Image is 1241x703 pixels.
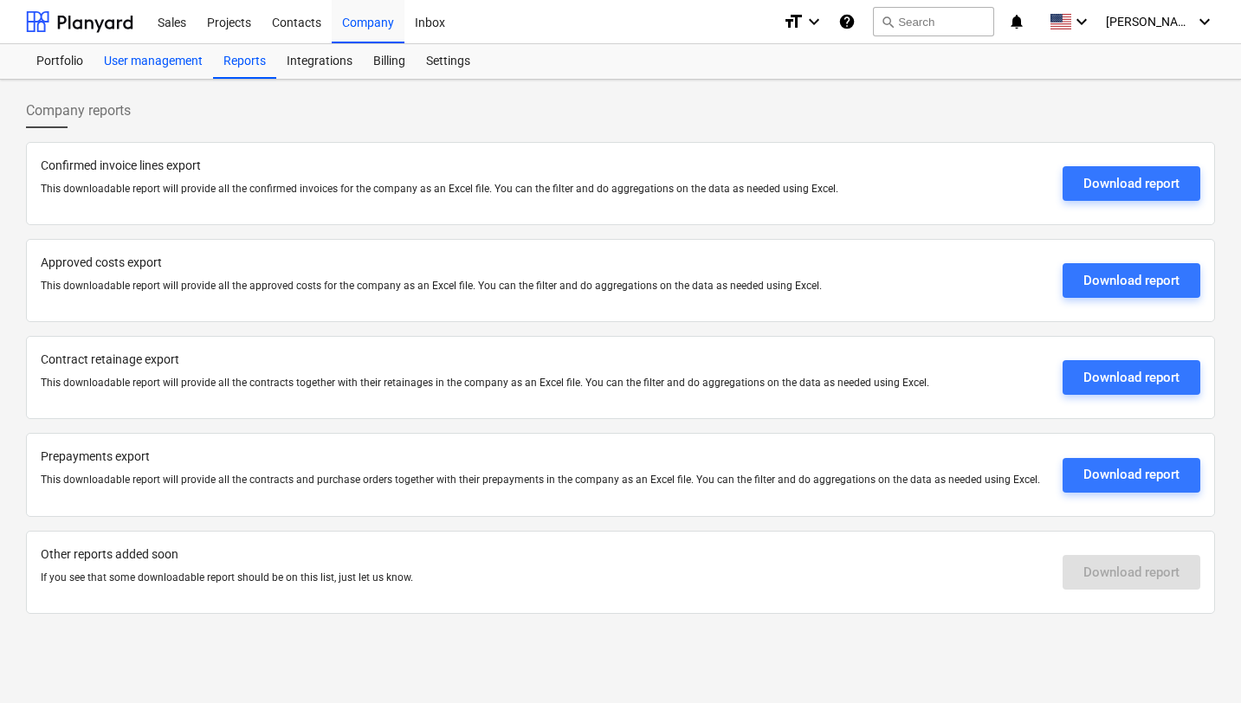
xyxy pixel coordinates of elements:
div: Download report [1083,269,1180,292]
p: Approved costs export [41,254,1049,272]
p: This downloadable report will provide all the contracts and purchase orders together with their p... [41,473,1049,487]
div: Download report [1083,463,1180,486]
a: Portfolio [26,44,94,79]
p: If you see that some downloadable report should be on this list, just let us know. [41,571,1049,585]
a: User management [94,44,213,79]
button: Download report [1063,360,1200,395]
p: Confirmed invoice lines export [41,157,1049,175]
p: This downloadable report will provide all the confirmed invoices for the company as an Excel file... [41,182,1049,197]
button: Download report [1063,263,1200,298]
span: Company reports [26,100,131,121]
a: Settings [416,44,481,79]
div: Download report [1083,366,1180,389]
button: Download report [1063,166,1200,201]
a: Integrations [276,44,363,79]
a: Reports [213,44,276,79]
p: Prepayments export [41,448,1049,466]
button: Download report [1063,458,1200,493]
p: This downloadable report will provide all the contracts together with their retainages in the com... [41,376,1049,390]
p: Contract retainage export [41,351,1049,369]
p: This downloadable report will provide all the approved costs for the company as an Excel file. Yo... [41,279,1049,293]
a: Billing [363,44,416,79]
p: Other reports added soon [41,545,1049,564]
div: Download report [1083,172,1180,195]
